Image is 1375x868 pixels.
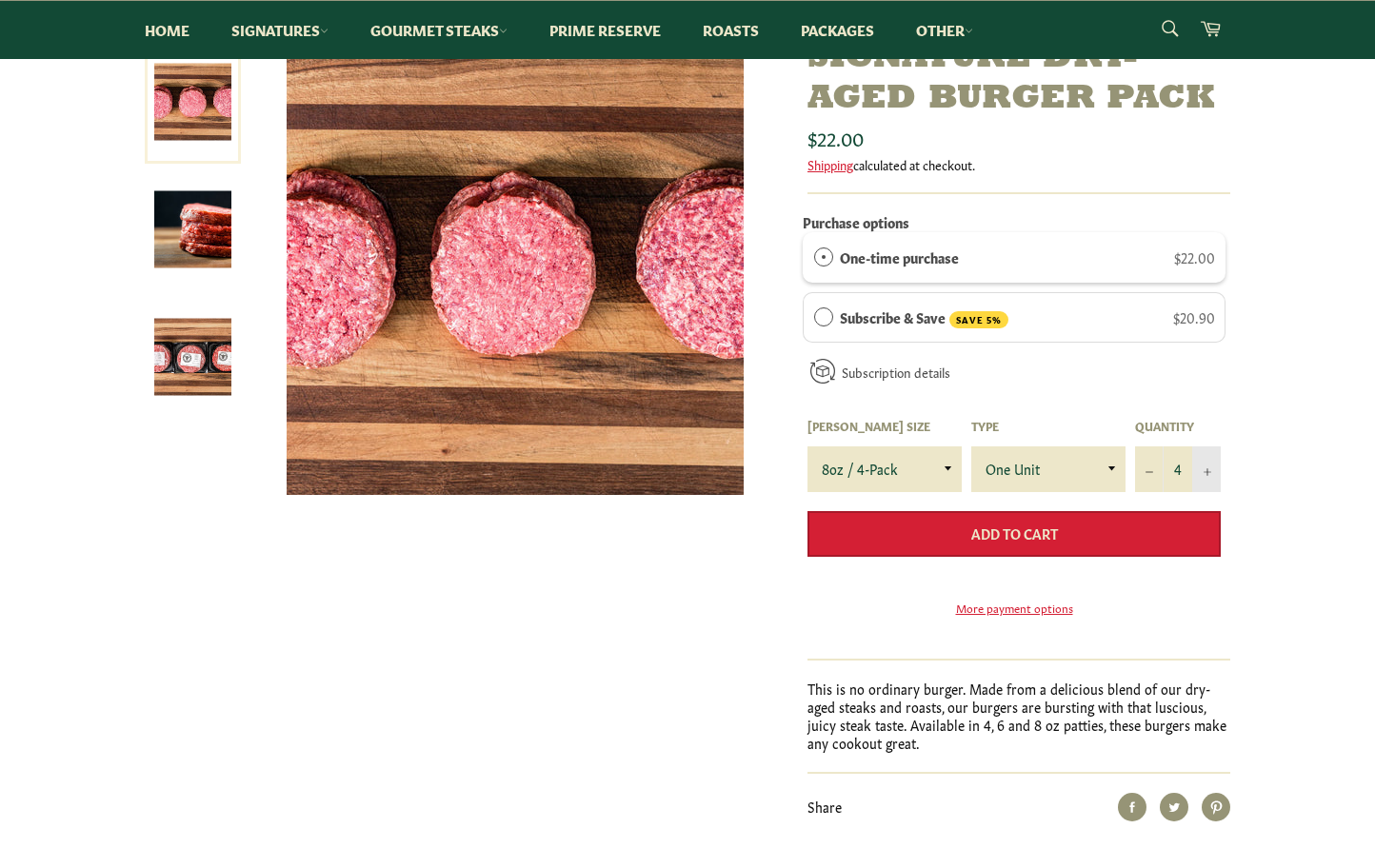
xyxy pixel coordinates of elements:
[126,1,209,59] a: Home
[807,38,1230,120] h1: Signature Dry-Aged Burger Pack
[1135,446,1164,492] button: Reduce item quantity by one
[807,600,1221,616] a: More payment options
[212,1,348,59] a: Signatures
[807,418,962,434] label: [PERSON_NAME] Size
[971,418,1126,434] label: Type
[782,1,893,59] a: Packages
[684,1,778,59] a: Roasts
[897,1,992,59] a: Other
[971,523,1058,542] span: Add to Cart
[807,797,842,816] span: Share
[1192,446,1221,492] button: Increase item quantity by one
[1173,307,1215,326] span: $20.90
[1174,247,1215,266] span: $22.00
[807,155,853,173] a: Shipping
[351,1,527,59] a: Gourmet Steaks
[842,363,950,381] a: Subscription details
[530,1,680,59] a: Prime Reserve
[807,511,1221,557] button: Add to Cart
[807,680,1230,753] p: This is no ordinary burger. Made from a delicious blend of our dry-aged steaks and roasts, our bu...
[814,247,833,267] div: One-time purchase
[807,124,864,150] span: $22.00
[814,306,833,327] div: Subscribe & Save
[807,156,1230,173] div: calculated at checkout.
[803,212,909,231] label: Purchase options
[154,319,231,396] img: Signature Dry-Aged Burger Pack
[949,311,1008,329] span: SAVE 5%
[840,247,959,267] label: One-time purchase
[840,306,1009,329] label: Subscribe & Save
[1135,418,1221,434] label: Quantity
[154,191,231,268] img: Signature Dry-Aged Burger Pack
[287,38,744,495] img: Signature Dry-Aged Burger Pack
